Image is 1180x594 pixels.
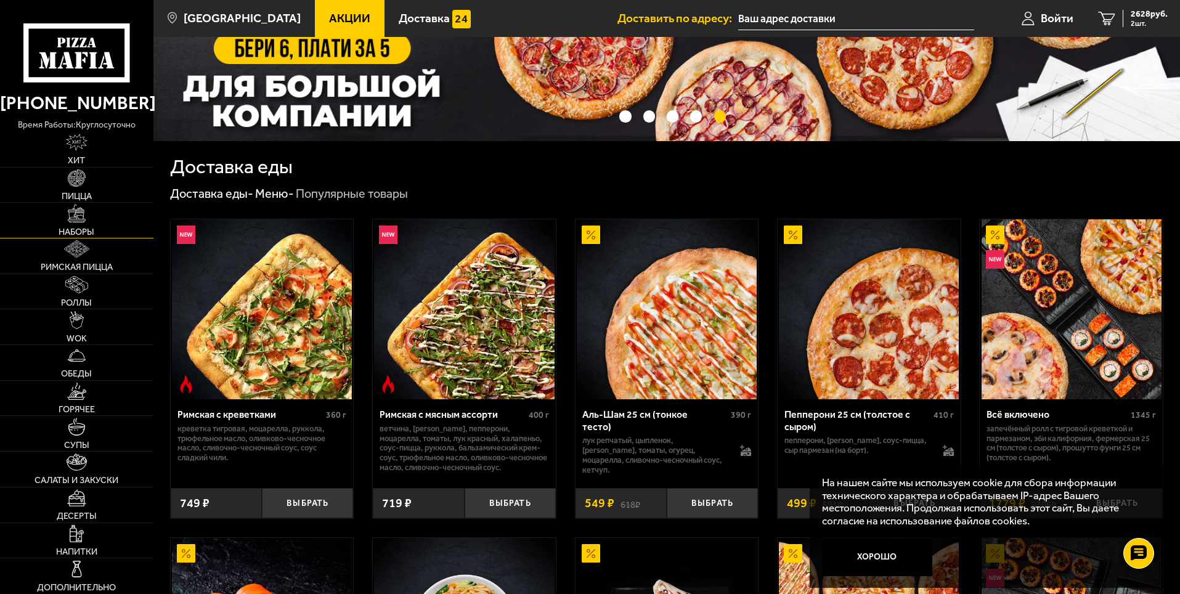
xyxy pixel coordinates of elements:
span: Напитки [56,547,97,556]
span: Дополнительно [37,583,116,592]
p: креветка тигровая, моцарелла, руккола, трюфельное масло, оливково-чесночное масло, сливочно-чесно... [177,424,347,463]
p: ветчина, [PERSON_NAME], пепперони, моцарелла, томаты, лук красный, халапеньо, соус-пицца, руккола... [380,424,549,473]
span: Хит [68,156,85,165]
button: точки переключения [667,110,678,122]
div: Популярные товары [296,186,408,202]
p: пепперони, [PERSON_NAME], соус-пицца, сыр пармезан (на борт). [784,436,930,455]
button: точки переключения [643,110,655,122]
span: Обеды [61,369,92,378]
p: На нашем сайте мы используем cookie для сбора информации технического характера и обрабатываем IP... [822,476,1144,527]
span: Римская пицца [41,262,113,271]
span: 1345 г [1131,410,1156,420]
h1: Доставка еды [170,157,293,177]
div: Римская с мясным ассорти [380,409,526,420]
a: Доставка еды- [170,186,253,201]
img: Новинка [379,226,397,244]
span: Роллы [61,298,92,307]
a: Меню- [255,186,294,201]
img: Акционный [582,544,600,563]
input: Ваш адрес доставки [738,7,974,30]
button: Выбрать [465,488,556,518]
span: Десерты [57,511,97,520]
span: 499 ₽ [787,497,816,510]
span: 749 ₽ [180,497,210,510]
a: АкционныйНовинкаВсё включено [980,219,1163,399]
img: 15daf4d41897b9f0e9f617042186c801.svg [452,10,471,28]
img: Акционный [177,544,195,563]
span: Наборы [59,227,94,236]
s: 618 ₽ [621,497,640,510]
p: Запечённый ролл с тигровой креветкой и пармезаном, Эби Калифорния, Фермерская 25 см (толстое с сы... [987,424,1156,463]
img: Римская с креветками [172,219,352,399]
img: Новинка [177,226,195,244]
img: Острое блюдо [379,375,397,394]
span: [GEOGRAPHIC_DATA] [184,12,301,24]
img: Новинка [986,250,1004,269]
span: Войти [1041,12,1073,24]
span: Горячее [59,405,95,413]
span: Пицца [62,192,92,200]
span: Доставить по адресу: [617,12,738,24]
span: 2 шт. [1131,20,1168,27]
img: Острое блюдо [177,375,195,394]
span: WOK [67,334,87,343]
span: 390 г [731,410,751,420]
button: Выбрать [262,488,353,518]
p: лук репчатый, цыпленок, [PERSON_NAME], томаты, огурец, моцарелла, сливочно-чесночный соус, кетчуп. [582,436,728,475]
span: Акции [329,12,370,24]
img: Акционный [784,226,802,244]
img: Акционный [582,226,600,244]
span: 719 ₽ [382,497,412,510]
img: Пепперони 25 см (толстое с сыром) [779,219,959,399]
span: Салаты и закуски [35,476,118,484]
span: 2628 руб. [1131,10,1168,18]
button: Выбрать [667,488,758,518]
div: Римская с креветками [177,409,323,420]
img: Акционный [986,226,1004,244]
a: НовинкаОстрое блюдоРимская с мясным ассорти [373,219,556,399]
div: Пепперони 25 см (толстое с сыром) [784,409,930,432]
button: точки переключения [619,110,631,122]
div: Аль-Шам 25 см (тонкое тесто) [582,409,728,432]
a: АкционныйАль-Шам 25 см (тонкое тесто) [576,219,759,399]
a: НовинкаОстрое блюдоРимская с креветками [171,219,354,399]
button: точки переключения [690,110,702,122]
button: точки переключения [714,110,726,122]
img: Римская с мясным ассорти [374,219,554,399]
img: Акционный [784,544,802,563]
a: АкционныйПепперони 25 см (толстое с сыром) [778,219,961,399]
span: Супы [64,441,89,449]
span: 549 ₽ [585,497,614,510]
button: Хорошо [822,539,933,576]
span: Доставка [399,12,450,24]
div: Всё включено [987,409,1128,420]
span: 360 г [326,410,346,420]
img: Всё включено [982,219,1162,399]
span: 400 г [529,410,549,420]
span: 410 г [934,410,954,420]
img: Аль-Шам 25 см (тонкое тесто) [577,219,757,399]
